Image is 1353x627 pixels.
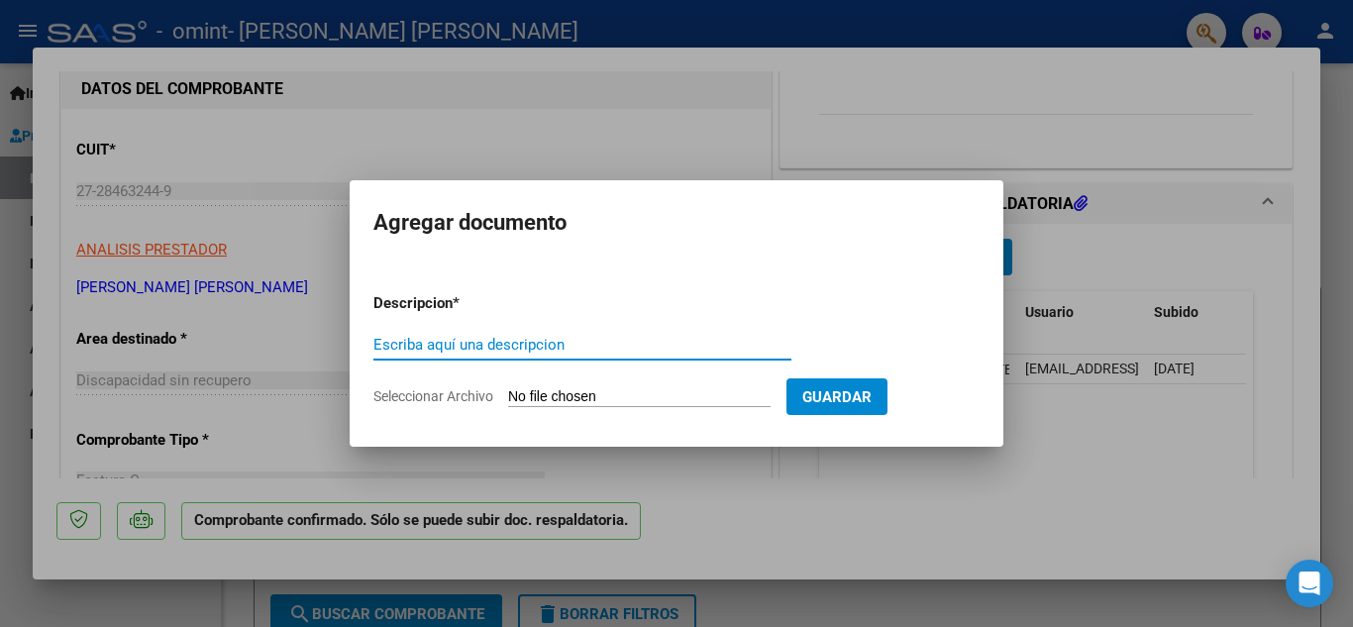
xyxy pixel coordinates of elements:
[802,388,872,406] span: Guardar
[786,378,887,415] button: Guardar
[1286,560,1333,607] div: Open Intercom Messenger
[373,204,980,242] h2: Agregar documento
[373,388,493,404] span: Seleccionar Archivo
[373,292,556,315] p: Descripcion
